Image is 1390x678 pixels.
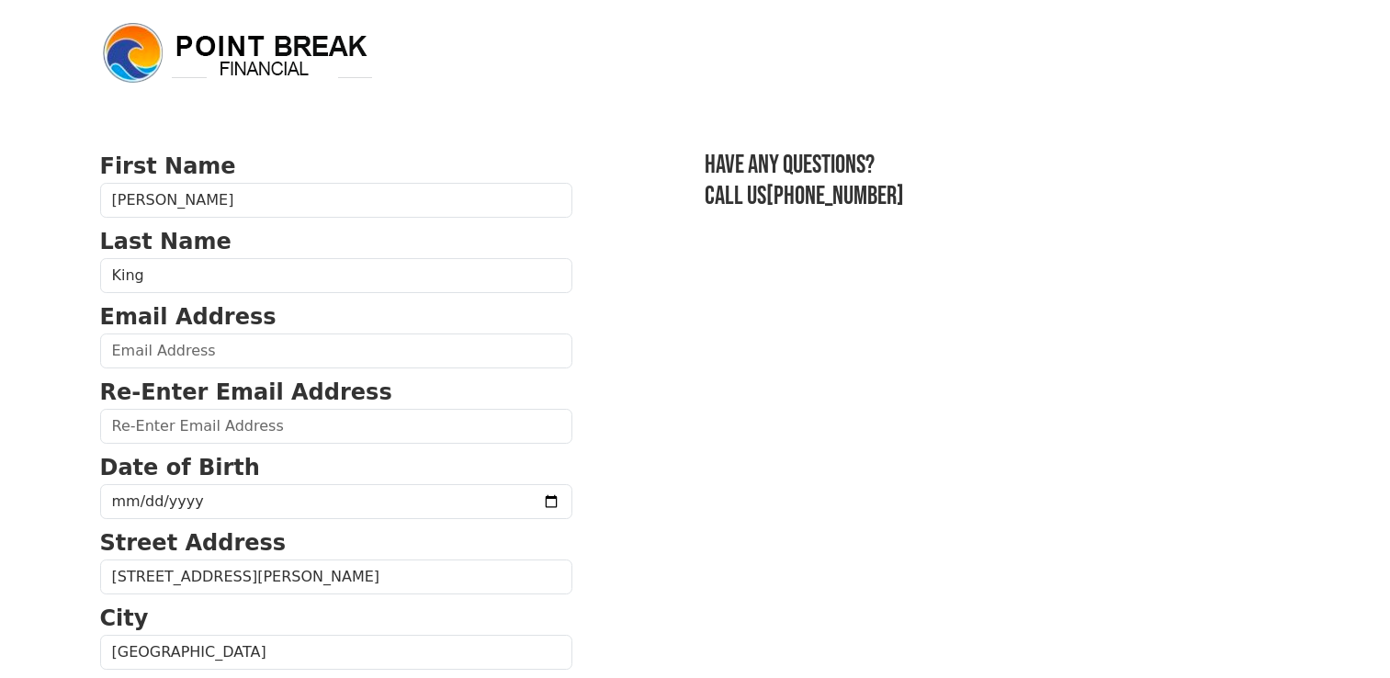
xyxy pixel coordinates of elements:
[766,181,904,211] a: [PHONE_NUMBER]
[100,333,572,368] input: Email Address
[100,409,572,444] input: Re-Enter Email Address
[100,379,392,405] strong: Re-Enter Email Address
[705,181,1291,212] h3: Call us
[100,304,277,330] strong: Email Address
[100,530,287,556] strong: Street Address
[100,605,149,631] strong: City
[100,183,572,218] input: First Name
[100,258,572,293] input: Last Name
[100,559,572,594] input: Street Address
[100,455,260,480] strong: Date of Birth
[100,20,376,86] img: logo.png
[705,150,1291,181] h3: Have any questions?
[100,635,572,670] input: City
[100,153,236,179] strong: First Name
[100,229,232,254] strong: Last Name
